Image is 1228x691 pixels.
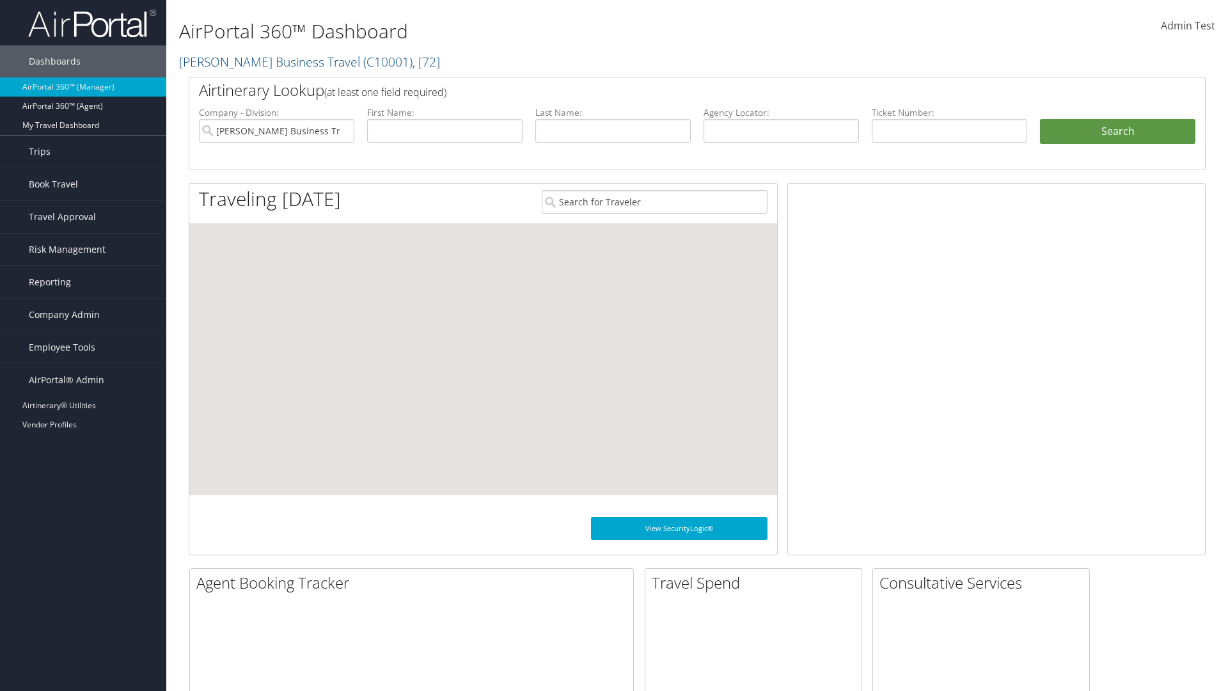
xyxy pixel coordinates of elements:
[29,168,78,200] span: Book Travel
[413,53,440,70] span: , [ 72 ]
[652,572,862,594] h2: Travel Spend
[199,106,354,119] label: Company - Division:
[29,331,95,363] span: Employee Tools
[29,299,100,331] span: Company Admin
[704,106,859,119] label: Agency Locator:
[542,190,767,214] input: Search for Traveler
[196,572,633,594] h2: Agent Booking Tracker
[29,45,81,77] span: Dashboards
[1161,19,1215,33] span: Admin Test
[367,106,523,119] label: First Name:
[29,136,51,168] span: Trips
[535,106,691,119] label: Last Name:
[29,201,96,233] span: Travel Approval
[591,517,767,540] a: View SecurityLogic®
[363,53,413,70] span: ( C10001 )
[29,364,104,396] span: AirPortal® Admin
[324,85,446,99] span: (at least one field required)
[29,266,71,298] span: Reporting
[28,8,156,38] img: airportal-logo.png
[179,18,870,45] h1: AirPortal 360™ Dashboard
[199,79,1111,101] h2: Airtinerary Lookup
[1040,119,1195,145] button: Search
[179,53,440,70] a: [PERSON_NAME] Business Travel
[199,186,341,212] h1: Traveling [DATE]
[879,572,1089,594] h2: Consultative Services
[29,234,106,266] span: Risk Management
[872,106,1027,119] label: Ticket Number:
[1161,6,1215,46] a: Admin Test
